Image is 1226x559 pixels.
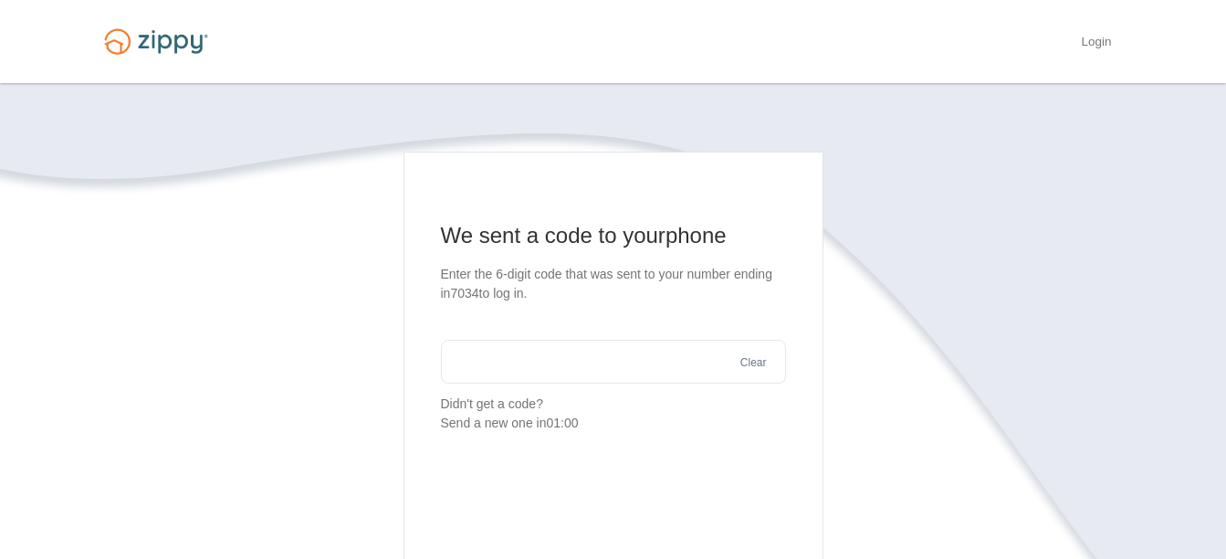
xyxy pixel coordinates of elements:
[441,395,786,433] p: Didn't get a code?
[735,354,772,372] button: Clear
[441,414,786,433] div: Send a new one in 01:00
[93,20,219,63] img: Logo
[441,265,786,303] p: Enter the 6-digit code that was sent to your number ending in 7034 to log in.
[1081,35,1111,53] a: Login
[441,221,786,250] h1: We sent a code to your phone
